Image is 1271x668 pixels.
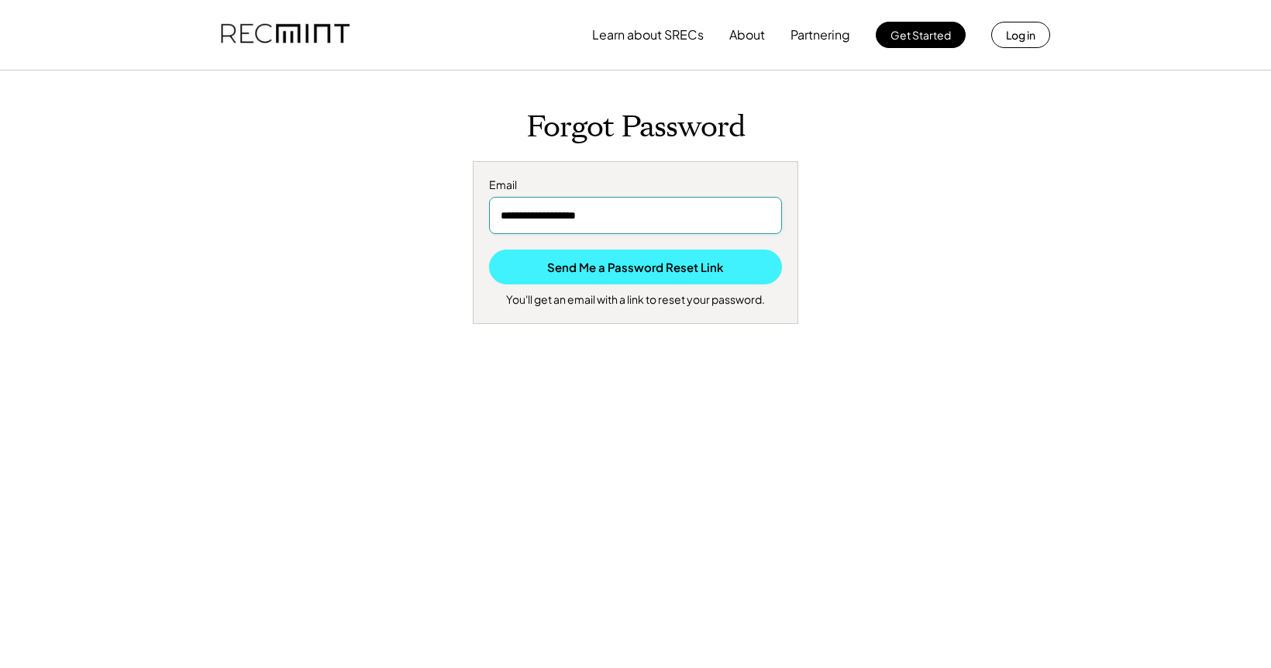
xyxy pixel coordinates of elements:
button: Partnering [790,19,850,50]
button: Learn about SRECs [592,19,704,50]
button: Get Started [876,22,966,48]
div: You'll get an email with a link to reset your password. [506,292,765,308]
button: Send Me a Password Reset Link [489,250,782,284]
h1: Forgot Password [155,109,1116,146]
button: Log in [991,22,1050,48]
div: Email [489,177,782,193]
button: About [729,19,765,50]
img: recmint-logotype%403x.png [221,9,350,61]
